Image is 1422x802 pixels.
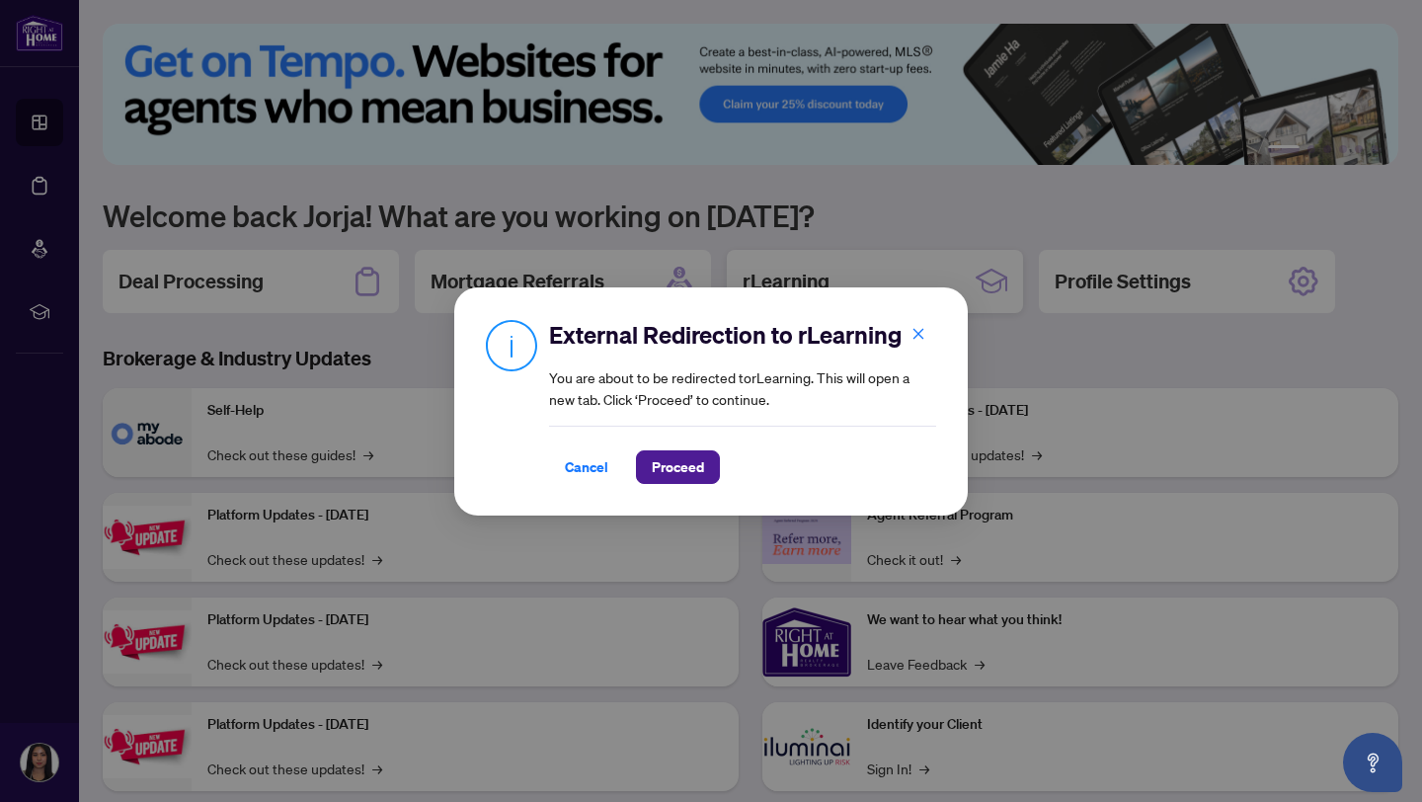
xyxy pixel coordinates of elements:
button: Proceed [636,450,720,484]
h2: External Redirection to rLearning [549,319,936,351]
span: Proceed [652,451,704,483]
img: Info Icon [486,319,537,371]
button: Cancel [549,450,624,484]
button: Open asap [1343,733,1402,792]
span: Cancel [565,451,608,483]
div: You are about to be redirected to rLearning . This will open a new tab. Click ‘Proceed’ to continue. [549,319,936,484]
span: close [911,326,925,340]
